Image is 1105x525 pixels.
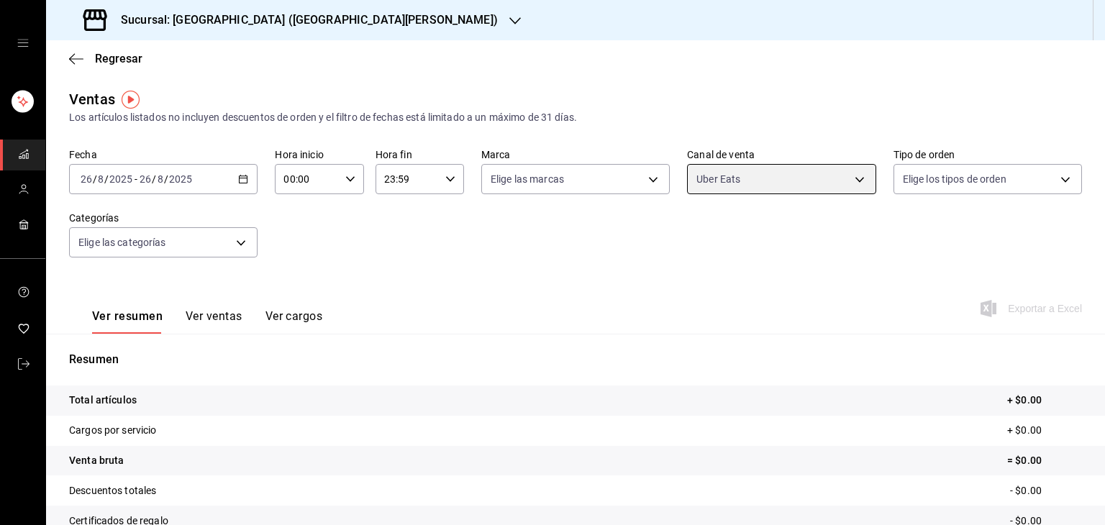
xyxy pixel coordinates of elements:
p: Cargos por servicio [69,423,157,438]
p: + $0.00 [1007,393,1082,408]
input: -- [157,173,164,185]
input: -- [97,173,104,185]
p: Resumen [69,351,1082,368]
label: Hora inicio [275,150,363,160]
input: -- [80,173,93,185]
span: - [135,173,137,185]
label: Tipo de orden [893,150,1082,160]
button: Ver ventas [186,309,242,334]
p: Descuentos totales [69,483,156,498]
label: Hora fin [376,150,464,160]
button: open drawer [17,37,29,49]
p: + $0.00 [1007,423,1082,438]
button: Ver cargos [265,309,323,334]
img: Tooltip marker [122,91,140,109]
input: ---- [109,173,133,185]
p: = $0.00 [1007,453,1082,468]
label: Marca [481,150,670,160]
span: Uber Eats [696,172,740,186]
input: ---- [168,173,193,185]
p: Venta bruta [69,453,124,468]
div: Ventas [69,88,115,110]
input: -- [139,173,152,185]
h3: Sucursal: [GEOGRAPHIC_DATA] ([GEOGRAPHIC_DATA][PERSON_NAME]) [109,12,498,29]
label: Canal de venta [687,150,876,160]
div: Los artículos listados no incluyen descuentos de orden y el filtro de fechas está limitado a un m... [69,110,1082,125]
span: / [93,173,97,185]
button: Regresar [69,52,142,65]
label: Categorías [69,213,258,223]
p: Total artículos [69,393,137,408]
span: Elige las categorías [78,235,166,250]
span: / [152,173,156,185]
button: Ver resumen [92,309,163,334]
span: Elige los tipos de orden [903,172,1006,186]
span: Elige las marcas [491,172,564,186]
span: / [104,173,109,185]
div: navigation tabs [92,309,322,334]
label: Fecha [69,150,258,160]
span: Regresar [95,52,142,65]
span: / [164,173,168,185]
p: - $0.00 [1010,483,1082,498]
